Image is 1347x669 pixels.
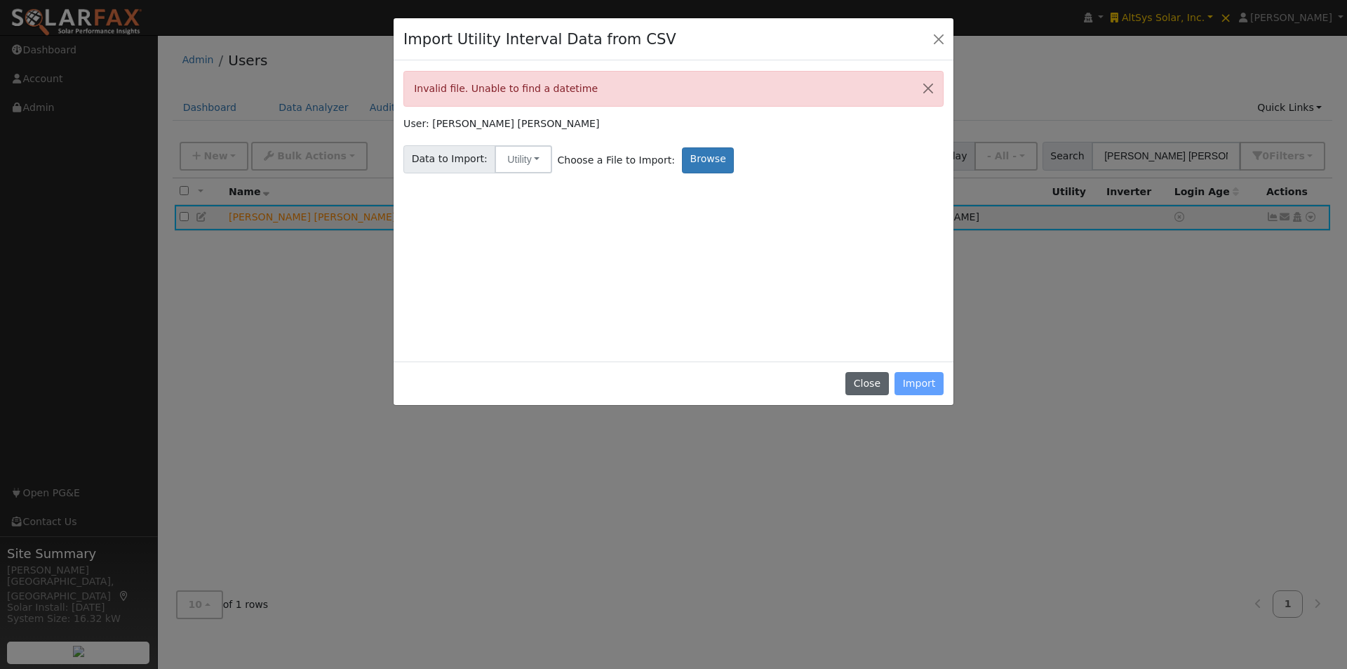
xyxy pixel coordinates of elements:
span: Choose a File to Import: [557,153,675,168]
label: Browse [682,147,734,173]
span: Data to Import: [403,145,495,173]
button: Close [929,29,949,48]
label: User: [PERSON_NAME] [PERSON_NAME] [403,117,599,131]
h4: Import Utility Interval Data from CSV [403,28,676,51]
button: Close [913,72,943,106]
button: Utility [495,145,552,173]
div: Invalid file. Unable to find a datetime [403,71,944,107]
button: Close [845,372,888,396]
